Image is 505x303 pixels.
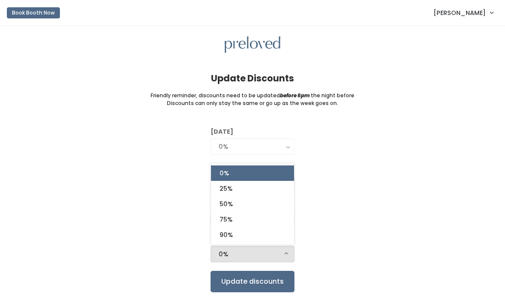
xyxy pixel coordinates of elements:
span: 25% [220,184,232,193]
label: [DATE] [211,127,233,136]
input: Update discounts [211,271,294,292]
button: 0% [211,246,294,262]
span: 90% [220,230,233,240]
span: 0% [220,168,229,178]
span: 75% [220,215,232,224]
a: Book Booth Now [7,3,60,22]
button: Book Booth Now [7,7,60,18]
img: preloved logo [225,36,280,53]
span: [PERSON_NAME] [434,8,486,18]
a: [PERSON_NAME] [425,3,502,22]
div: 0% [219,249,286,259]
small: Discounts can only stay the same or go up as the week goes on. [167,99,338,107]
span: 50% [220,199,233,209]
div: 0% [219,142,286,151]
h4: Update Discounts [211,73,294,83]
small: Friendly reminder, discounts need to be updated the night before [151,92,354,99]
button: 0% [211,138,294,155]
i: before 6pm [280,92,310,99]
